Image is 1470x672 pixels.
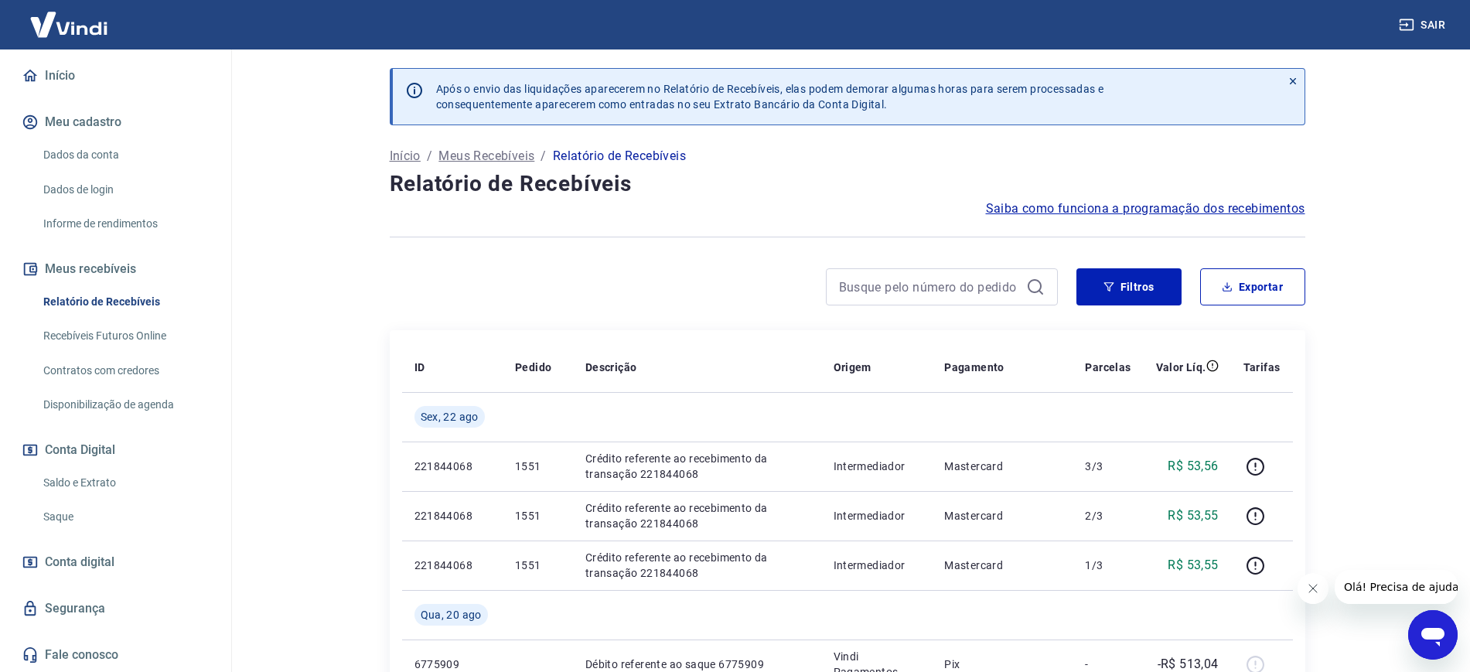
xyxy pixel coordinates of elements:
[414,657,490,672] p: 6775909
[37,286,213,318] a: Relatório de Recebíveis
[515,360,551,375] p: Pedido
[436,81,1104,112] p: Após o envio das liquidações aparecerem no Relatório de Recebíveis, elas podem demorar algumas ho...
[390,147,421,165] a: Início
[944,558,1060,573] p: Mastercard
[414,508,490,524] p: 221844068
[19,59,213,93] a: Início
[839,275,1020,298] input: Busque pelo número do pedido
[1408,610,1458,660] iframe: Botão para abrir a janela de mensagens
[1298,573,1328,604] iframe: Fechar mensagem
[421,607,482,623] span: Qua, 20 ago
[37,139,213,171] a: Dados da conta
[515,459,561,474] p: 1551
[421,409,479,425] span: Sex, 22 ago
[1076,268,1182,305] button: Filtros
[1243,360,1281,375] p: Tarifas
[585,500,809,531] p: Crédito referente ao recebimento da transação 221844068
[1396,11,1451,39] button: Sair
[1168,507,1218,525] p: R$ 53,55
[1335,570,1458,604] iframe: Mensagem da empresa
[9,11,130,23] span: Olá! Precisa de ajuda?
[1156,360,1206,375] p: Valor Líq.
[515,508,561,524] p: 1551
[19,1,119,48] img: Vindi
[944,657,1060,672] p: Pix
[19,592,213,626] a: Segurança
[37,174,213,206] a: Dados de login
[19,545,213,579] a: Conta digital
[37,208,213,240] a: Informe de rendimentos
[1085,459,1131,474] p: 3/3
[944,360,1004,375] p: Pagamento
[585,360,637,375] p: Descrição
[427,147,432,165] p: /
[37,320,213,352] a: Recebíveis Futuros Online
[541,147,546,165] p: /
[37,355,213,387] a: Contratos com credores
[414,558,490,573] p: 221844068
[1168,556,1218,575] p: R$ 53,55
[1085,508,1131,524] p: 2/3
[585,550,809,581] p: Crédito referente ao recebimento da transação 221844068
[944,459,1060,474] p: Mastercard
[515,558,561,573] p: 1551
[834,558,920,573] p: Intermediador
[19,105,213,139] button: Meu cadastro
[45,551,114,573] span: Conta digital
[19,433,213,467] button: Conta Digital
[1168,457,1218,476] p: R$ 53,56
[390,169,1305,200] h4: Relatório de Recebíveis
[37,389,213,421] a: Disponibilização de agenda
[1085,657,1131,672] p: -
[19,638,213,672] a: Fale conosco
[414,459,490,474] p: 221844068
[1200,268,1305,305] button: Exportar
[19,252,213,286] button: Meus recebíveis
[834,459,920,474] p: Intermediador
[834,508,920,524] p: Intermediador
[553,147,686,165] p: Relatório de Recebíveis
[414,360,425,375] p: ID
[1085,558,1131,573] p: 1/3
[585,451,809,482] p: Crédito referente ao recebimento da transação 221844068
[834,360,871,375] p: Origem
[438,147,534,165] a: Meus Recebíveis
[585,657,809,672] p: Débito referente ao saque 6775909
[37,501,213,533] a: Saque
[944,508,1060,524] p: Mastercard
[986,200,1305,218] a: Saiba como funciona a programação dos recebimentos
[1085,360,1131,375] p: Parcelas
[37,467,213,499] a: Saldo e Extrato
